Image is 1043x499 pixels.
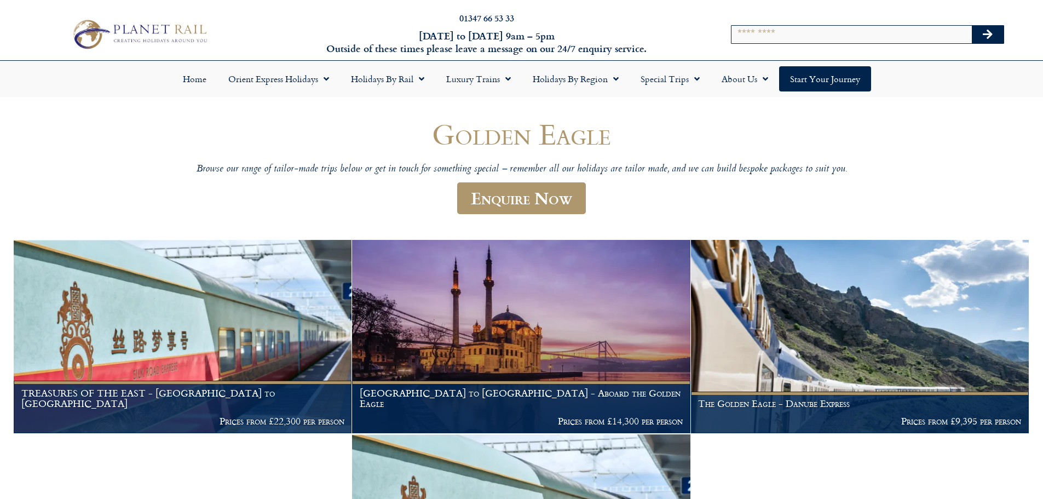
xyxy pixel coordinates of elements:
[193,163,850,176] p: Browse our range of tailor-made trips below or get in touch for something special – remember all ...
[21,416,344,427] p: Prices from £22,300 per person
[711,66,779,91] a: About Us
[698,398,1021,409] h1: The Golden Eagle - Danube Express
[698,416,1021,427] p: Prices from £9,395 per person
[457,182,586,215] a: Enquire Now
[172,66,217,91] a: Home
[360,416,683,427] p: Prices from £14,300 per person
[193,118,850,150] h1: Golden Eagle
[340,66,435,91] a: Holidays by Rail
[352,240,690,434] a: [GEOGRAPHIC_DATA] to [GEOGRAPHIC_DATA] - Aboard the Golden Eagle Prices from £14,300 per person
[67,16,211,51] img: Planet Rail Train Holidays Logo
[522,66,630,91] a: Holidays by Region
[14,240,352,434] a: TREASURES OF THE EAST - [GEOGRAPHIC_DATA] to [GEOGRAPHIC_DATA] Prices from £22,300 per person
[779,66,871,91] a: Start your Journey
[217,66,340,91] a: Orient Express Holidays
[281,30,693,55] h6: [DATE] to [DATE] 9am – 5pm Outside of these times please leave a message on our 24/7 enquiry serv...
[459,12,514,24] a: 01347 66 53 33
[5,66,1038,91] nav: Menu
[21,388,344,409] h1: TREASURES OF THE EAST - [GEOGRAPHIC_DATA] to [GEOGRAPHIC_DATA]
[972,26,1004,43] button: Search
[691,240,1029,434] a: The Golden Eagle - Danube Express Prices from £9,395 per person
[435,66,522,91] a: Luxury Trains
[630,66,711,91] a: Special Trips
[360,388,683,409] h1: [GEOGRAPHIC_DATA] to [GEOGRAPHIC_DATA] - Aboard the Golden Eagle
